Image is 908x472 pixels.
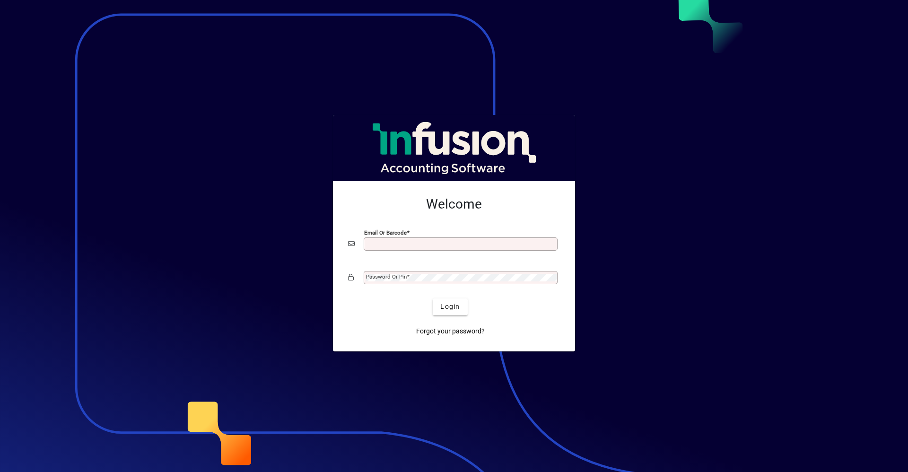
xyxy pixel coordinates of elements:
[364,229,407,236] mat-label: Email or Barcode
[412,323,489,340] a: Forgot your password?
[433,298,467,315] button: Login
[440,302,460,312] span: Login
[416,326,485,336] span: Forgot your password?
[348,196,560,212] h2: Welcome
[366,273,407,280] mat-label: Password or Pin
